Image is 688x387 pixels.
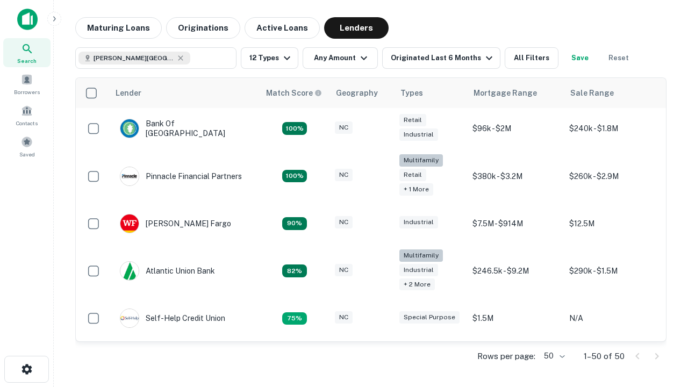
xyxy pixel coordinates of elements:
[3,38,51,67] a: Search
[166,17,240,39] button: Originations
[335,169,353,181] div: NC
[634,267,688,318] iframe: Chat Widget
[391,52,496,64] div: Originated Last 6 Months
[120,119,249,138] div: Bank Of [GEOGRAPHIC_DATA]
[564,203,661,244] td: $12.5M
[467,149,564,203] td: $380k - $3.2M
[17,56,37,65] span: Search
[3,69,51,98] a: Borrowers
[116,87,141,99] div: Lender
[282,122,307,135] div: Matching Properties: 14, hasApolloMatch: undefined
[540,348,567,364] div: 50
[14,88,40,96] span: Borrowers
[3,132,51,161] a: Saved
[109,78,260,108] th: Lender
[467,108,564,149] td: $96k - $2M
[467,298,564,339] td: $1.5M
[564,298,661,339] td: N/A
[282,312,307,325] div: Matching Properties: 10, hasApolloMatch: undefined
[394,78,467,108] th: Types
[474,87,537,99] div: Mortgage Range
[282,170,307,183] div: Matching Properties: 24, hasApolloMatch: undefined
[303,47,378,69] button: Any Amount
[335,121,353,134] div: NC
[3,101,51,130] a: Contacts
[505,47,558,69] button: All Filters
[335,311,353,324] div: NC
[282,264,307,277] div: Matching Properties: 11, hasApolloMatch: undefined
[16,119,38,127] span: Contacts
[477,350,535,363] p: Rows per page:
[467,78,564,108] th: Mortgage Range
[120,167,139,185] img: picture
[245,17,320,39] button: Active Loans
[564,244,661,298] td: $290k - $1.5M
[467,203,564,244] td: $7.5M - $914M
[329,78,394,108] th: Geography
[564,78,661,108] th: Sale Range
[120,262,139,280] img: picture
[335,216,353,228] div: NC
[241,47,298,69] button: 12 Types
[399,278,435,291] div: + 2 more
[120,261,215,281] div: Atlantic Union Bank
[564,108,661,149] td: $240k - $1.8M
[570,87,614,99] div: Sale Range
[75,17,162,39] button: Maturing Loans
[120,167,242,186] div: Pinnacle Financial Partners
[399,154,443,167] div: Multifamily
[564,149,661,203] td: $260k - $2.9M
[467,244,564,298] td: $246.5k - $9.2M
[400,87,423,99] div: Types
[266,87,320,99] h6: Match Score
[563,47,597,69] button: Save your search to get updates of matches that match your search criteria.
[399,264,438,276] div: Industrial
[399,169,426,181] div: Retail
[399,249,443,262] div: Multifamily
[266,87,322,99] div: Capitalize uses an advanced AI algorithm to match your search with the best lender. The match sco...
[335,264,353,276] div: NC
[19,150,35,159] span: Saved
[399,114,426,126] div: Retail
[120,309,225,328] div: Self-help Credit Union
[120,309,139,327] img: picture
[336,87,378,99] div: Geography
[399,311,460,324] div: Special Purpose
[260,78,329,108] th: Capitalize uses an advanced AI algorithm to match your search with the best lender. The match sco...
[382,47,500,69] button: Originated Last 6 Months
[120,214,139,233] img: picture
[399,216,438,228] div: Industrial
[584,350,625,363] p: 1–50 of 50
[120,119,139,138] img: picture
[601,47,636,69] button: Reset
[399,183,433,196] div: + 1 more
[17,9,38,30] img: capitalize-icon.png
[399,128,438,141] div: Industrial
[120,214,231,233] div: [PERSON_NAME] Fargo
[94,53,174,63] span: [PERSON_NAME][GEOGRAPHIC_DATA], [GEOGRAPHIC_DATA]
[324,17,389,39] button: Lenders
[282,217,307,230] div: Matching Properties: 12, hasApolloMatch: undefined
